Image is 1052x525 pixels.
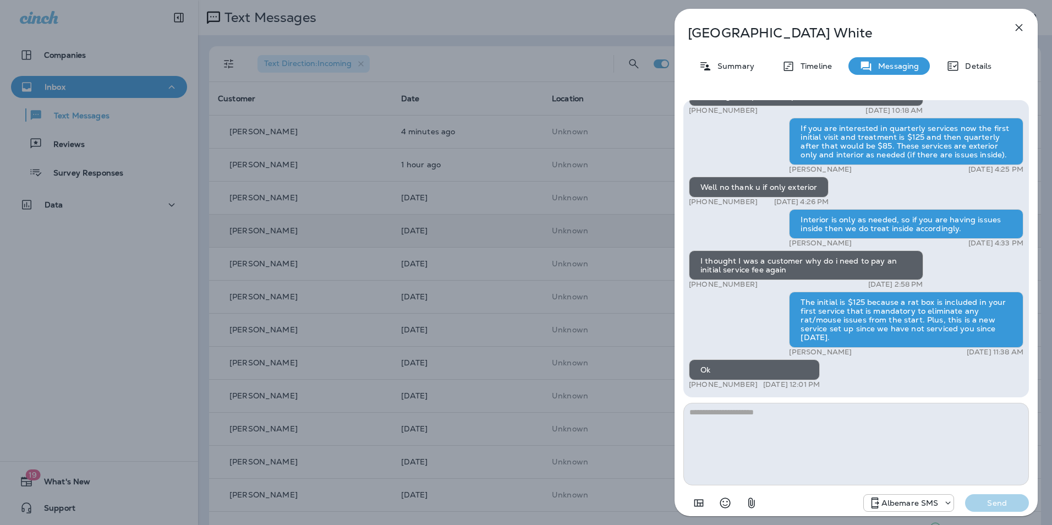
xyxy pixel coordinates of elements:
p: [DATE] 10:18 AM [865,106,923,115]
p: Details [960,62,991,70]
p: [PERSON_NAME] [789,348,852,357]
p: [DATE] 4:26 PM [774,198,829,206]
p: [GEOGRAPHIC_DATA] White [688,25,988,41]
p: [PHONE_NUMBER] [689,106,758,115]
p: [DATE] 2:58 PM [868,280,923,289]
p: [PHONE_NUMBER] [689,198,758,206]
p: Summary [712,62,754,70]
p: Timeline [795,62,832,70]
p: [DATE] 4:25 PM [968,165,1023,174]
div: Well no thank u if only exterior [689,177,829,198]
p: [PERSON_NAME] [789,239,852,248]
p: [DATE] 11:38 AM [967,348,1023,357]
p: Messaging [873,62,919,70]
div: I thought I was a customer why do i need to pay an initial service fee again [689,250,923,280]
p: Albemare SMS [881,499,939,507]
div: Interior is only as needed, so if you are having issues inside then we do treat inside accordingly. [789,209,1023,239]
div: The initial is $125 because a rat box is included in your first service that is mandatory to elim... [789,292,1023,348]
div: +1 (252) 600-3555 [864,496,954,510]
div: If you are interested in quarterly services now the first initial visit and treatment is $125 and... [789,118,1023,165]
p: [PERSON_NAME] [789,165,852,174]
p: [PHONE_NUMBER] [689,280,758,289]
p: [DATE] 4:33 PM [968,239,1023,248]
button: Select an emoji [714,492,736,514]
button: Add in a premade template [688,492,710,514]
p: [DATE] 12:01 PM [763,380,820,389]
div: Ok [689,359,820,380]
p: [PHONE_NUMBER] [689,380,758,389]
